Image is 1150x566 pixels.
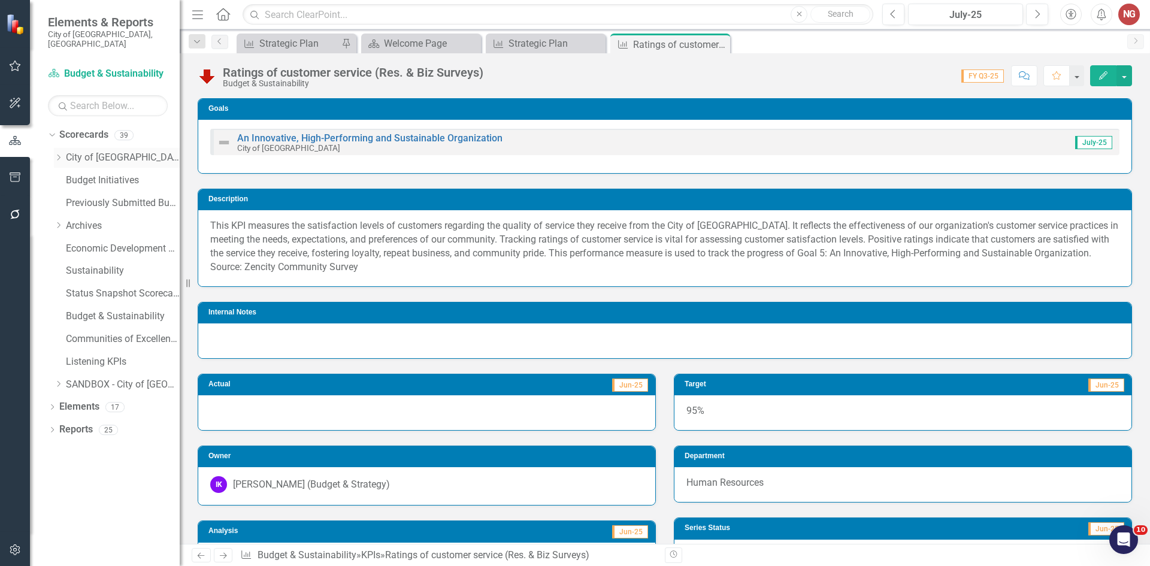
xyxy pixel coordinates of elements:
div: Budget & Sustainability [223,79,483,88]
div: Ratings of customer service (Res. & Biz Surveys) [223,66,483,79]
iframe: Intercom live chat [1109,525,1138,554]
h3: Series Status [685,524,927,532]
a: Sustainability [66,264,180,278]
div: [PERSON_NAME] (Budget & Strategy) [233,478,390,492]
h3: Goals [208,105,1125,113]
h3: Analysis [208,527,404,535]
a: Elements [59,400,99,414]
span: Jun-25 [1088,379,1124,392]
img: Below Plan [198,66,217,86]
span: Search [828,9,854,19]
span: Jun-25 [612,379,648,392]
h3: Actual [208,380,373,388]
span: July-25 [1075,136,1112,149]
span: Human Resources [686,477,764,488]
h3: Description [208,195,1125,203]
div: Ratings of customer service (Res. & Biz Surveys) [385,549,589,561]
h3: Target [685,380,846,388]
button: Search [810,6,870,23]
a: Budget & Sustainability [66,310,180,323]
div: 17 [105,402,125,412]
span: 95% [686,405,704,416]
a: City of [GEOGRAPHIC_DATA] [66,151,180,165]
div: Welcome Page [384,36,478,51]
img: ClearPoint Strategy [6,14,27,35]
span: This KPI measures the satisfaction levels of customers regarding the quality of service they rece... [210,220,1118,273]
small: City of [GEOGRAPHIC_DATA] [237,143,340,153]
a: An Innovative, High-Performing and Sustainable Organization [237,132,503,144]
div: July-25 [912,8,1019,22]
div: Strategic Plan [259,36,338,51]
a: Reports [59,423,93,437]
div: 39 [114,130,134,140]
a: Status Snapshot Scorecard [66,287,180,301]
span: Elements & Reports [48,15,168,29]
a: Previously Submitted Budget Initiatives [66,196,180,210]
span: Jun-25 [1088,522,1124,535]
div: Ratings of customer service (Res. & Biz Surveys) [633,37,727,52]
a: Scorecards [59,128,108,142]
span: Jun-25 [612,525,648,538]
a: Archives [66,219,180,233]
small: City of [GEOGRAPHIC_DATA], [GEOGRAPHIC_DATA] [48,29,168,49]
a: Strategic Plan [489,36,603,51]
h3: Owner [208,452,649,460]
button: NG [1118,4,1140,25]
a: Welcome Page [364,36,478,51]
div: 25 [99,425,118,435]
button: July-25 [908,4,1023,25]
a: SANDBOX - City of [GEOGRAPHIC_DATA] [66,378,180,392]
h3: Internal Notes [208,308,1125,316]
a: Budget & Sustainability [258,549,356,561]
span: FY Q3-25 [961,69,1004,83]
input: Search Below... [48,95,168,116]
div: IK [210,476,227,493]
a: Listening KPIs [66,355,180,369]
a: Communities of Excellence [66,332,180,346]
a: Budget & Sustainability [48,67,168,81]
img: Not Defined [217,135,231,150]
a: Strategic Plan [240,36,338,51]
div: » » [240,549,656,562]
a: KPIs [361,549,380,561]
h3: Department [685,452,1125,460]
a: Economic Development Office [66,242,180,256]
input: Search ClearPoint... [243,4,873,25]
span: 10 [1134,525,1148,535]
a: Budget Initiatives [66,174,180,187]
div: Strategic Plan [509,36,603,51]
